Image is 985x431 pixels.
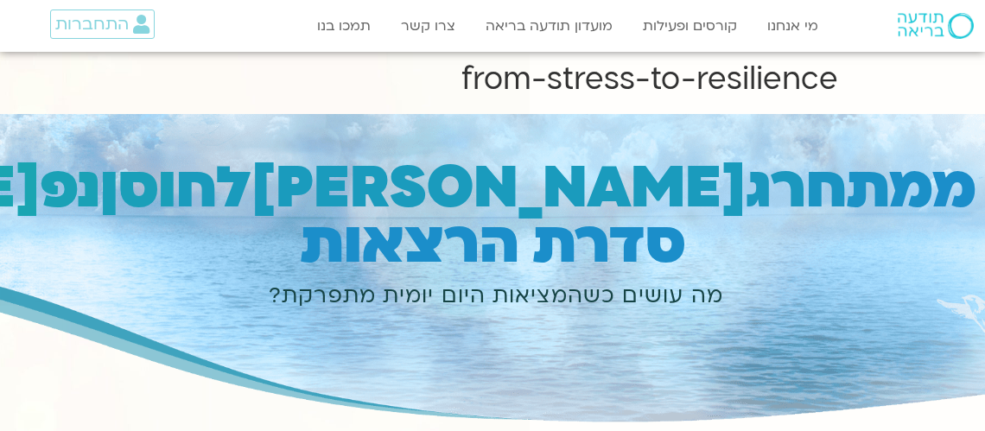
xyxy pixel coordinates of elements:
[634,10,746,42] a: קורסים ופעילות
[308,10,379,42] a: תמכו בנו
[806,149,847,227] span: ח
[16,282,976,311] h3: מה עושים כשהמציאות היום יומית מתפרקת?
[301,204,685,282] span: סדרת הרצאות
[251,149,747,227] span: [PERSON_NAME]
[477,10,621,42] a: מועדון תודעה בריאה
[50,10,155,39] a: התחברות
[392,10,464,42] a: צרו קשר
[847,149,890,227] span: ת
[933,149,976,227] span: מ
[100,149,176,227] span: וסן
[747,149,806,227] span: רג
[898,13,974,39] img: תודעה בריאה
[176,149,251,227] span: לח
[55,15,129,34] span: התחברות
[890,149,933,227] span: מ
[759,10,827,42] a: מי אנחנו
[41,149,100,227] span: נפ
[147,59,838,100] h1: from-stress-to-resilience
